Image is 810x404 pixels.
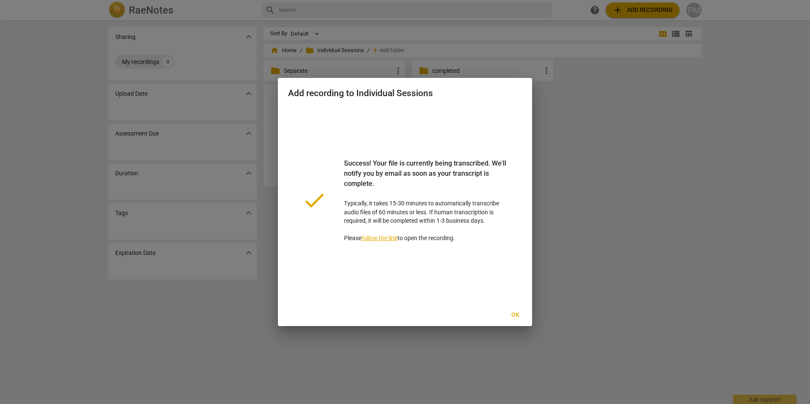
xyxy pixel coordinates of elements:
p: Typically, it takes 15-30 minutes to automatically transcribe audio files of 60 minutes or less. ... [344,158,508,243]
div: Success! Your file is currently being transcribed. We'll notify you by email as soon as your tran... [344,158,508,199]
a: follow the link [361,235,397,241]
span: Ok [508,311,522,319]
span: done [302,188,327,213]
button: Ok [502,307,529,323]
h2: Add recording to Individual Sessions [288,88,522,99]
